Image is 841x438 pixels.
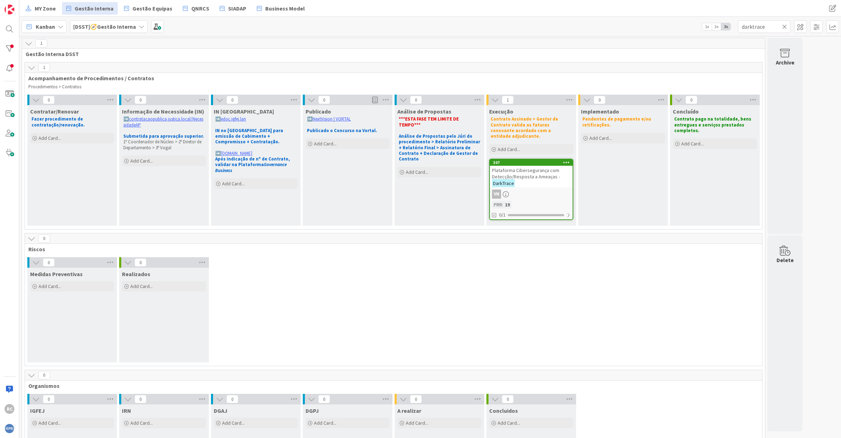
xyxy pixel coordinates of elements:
[62,2,118,15] a: Gestão Interna
[191,4,209,13] span: QNRCS
[214,108,274,115] span: IN Aprovada
[489,159,573,220] a: 307Plataforma Cibersegurança com Detecção/Resposta a Ameaças -DarkTraceVNPRR:190/1
[490,190,573,199] div: VN
[397,108,451,115] span: Análise de Propostas
[122,271,150,278] span: Realizados
[397,407,421,414] span: A realizar
[712,23,721,30] span: 2x
[130,420,153,426] span: Add Card...
[491,116,559,139] strong: Contrato Assinado > Gestor de Contrato valida as faturas consoante acordado com a entidade adjudi...
[123,139,205,151] p: 1º Coordenador de Núcleo > 2º Diretor de Departamento > 3º Vogal
[221,116,246,122] a: edoc.igfej.lan
[674,116,752,134] strong: Contrato pago na totalidade, bens entregues e serviços prestados completos.
[490,159,573,166] div: 307
[38,371,50,379] span: 0
[38,63,50,72] span: 1
[685,96,697,104] span: 0
[314,141,336,147] span: Add Card...
[502,201,503,208] span: :
[502,96,514,104] span: 1
[123,133,204,139] strong: Submetida para aprovação superior.
[673,108,699,115] span: Concluído
[123,116,205,128] p: ➡️
[228,4,246,13] span: SIADAP
[215,116,296,122] p: ➡️
[776,58,794,67] div: Archive
[73,23,136,30] b: [DSST]🧭Gestão Interna
[406,420,428,426] span: Add Card...
[130,283,153,289] span: Add Card...
[135,258,146,267] span: 0
[490,159,573,187] div: 307Plataforma Cibersegurança com Detecção/Resposta a Ameaças -DarkTrace
[681,141,704,147] span: Add Card...
[215,128,284,145] strong: IN no [GEOGRAPHIC_DATA] para emissão de Cabimento + Compromisso + Contratação.
[5,404,14,414] div: RC
[216,2,251,15] a: SIADAP
[492,179,515,187] mark: DarkTrace
[492,201,502,208] div: PRR
[75,4,114,13] span: Gestão Interna
[35,39,47,48] span: 1
[43,258,55,267] span: 0
[214,407,227,414] span: DGAJ
[28,75,753,82] span: Acompanhamento de Procedimentos / Contratos
[492,190,501,199] div: VN
[306,108,331,115] span: Publicado
[123,116,203,128] a: contratacaopublica.justica.local/NecessidadeAP
[28,382,753,389] span: Organismos
[318,96,330,104] span: 0
[43,96,55,104] span: 0
[589,135,612,141] span: Add Card...
[493,160,573,165] div: 307
[738,20,791,33] input: Quick Filter...
[215,162,288,173] em: Governance Business
[21,2,60,15] a: MY Zone
[307,116,388,122] p: ➡️
[135,96,146,104] span: 0
[30,271,83,278] span: Medidas Preventivas
[179,2,213,15] a: QNRCS
[5,5,14,14] img: Visit kanbanzone.com
[120,2,177,15] a: Gestão Equipas
[492,167,560,180] span: Plataforma Cibersegurança com Detecção/Resposta a Ameaças -
[498,420,520,426] span: Add Card...
[502,395,514,403] span: 0
[503,201,512,208] div: 19
[313,116,351,122] a: NextVision | VORTAL
[30,407,45,414] span: IGFEJ
[582,116,652,128] strong: Pendentes de pagamento e/ou retificações.
[38,234,50,243] span: 0
[499,211,506,219] span: 0/1
[30,108,79,115] span: Contratar/Renovar
[253,2,309,15] a: Business Model
[489,407,518,414] span: Concluidos
[135,395,146,403] span: 0
[215,151,296,156] p: ➡️
[777,256,794,264] div: Delete
[26,50,756,57] span: Gestão Interna DSST
[39,283,61,289] span: Add Card...
[35,4,56,13] span: MY Zone
[36,22,55,31] span: Kanban
[498,146,520,152] span: Add Card...
[702,23,712,30] span: 1x
[721,23,731,30] span: 3x
[399,133,481,162] strong: Análise de Propostas pelo Júri do procedimento > Relatório Preliminar + Relatório Final > Assinat...
[265,4,305,13] span: Business Model
[28,246,753,253] span: Riscos
[130,158,153,164] span: Add Card...
[489,108,513,115] span: Execução
[215,156,291,173] strong: Após indicação de nº de Contrato, validar na Plataforma
[39,420,61,426] span: Add Card...
[32,116,85,128] strong: Fazer procedimento de contratação/renovação.
[132,4,172,13] span: Gestão Equipas
[222,420,245,426] span: Add Card...
[410,96,422,104] span: 0
[5,424,14,433] img: avatar
[226,96,238,104] span: 0
[39,135,61,141] span: Add Card...
[307,128,377,134] strong: Publicado o Concurso na Vortal.
[399,116,460,128] strong: ***ESTA FASE TEM LIMITE DE TEMPO***
[581,108,619,115] span: Implementado
[122,407,131,414] span: IRN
